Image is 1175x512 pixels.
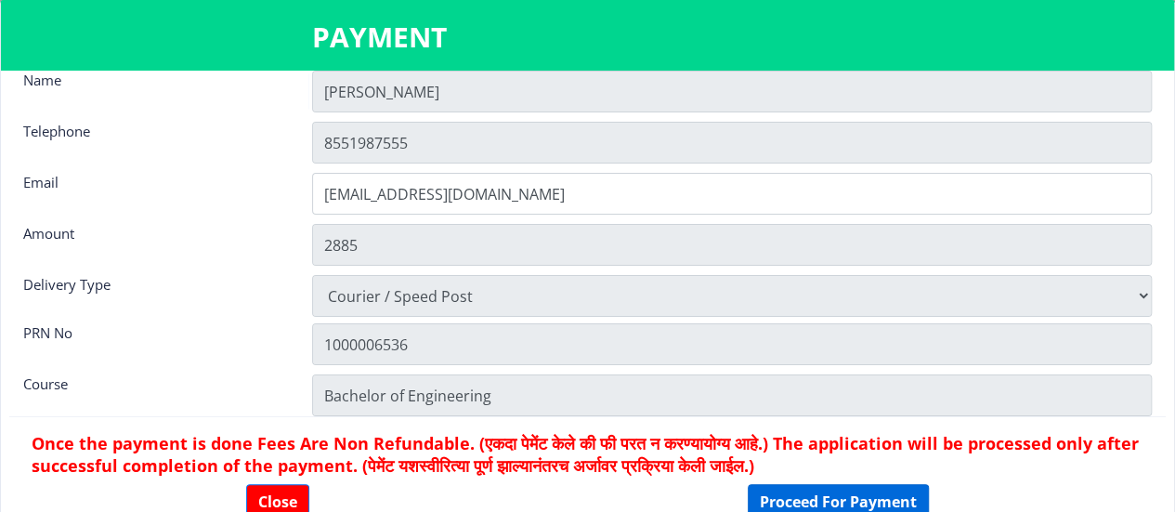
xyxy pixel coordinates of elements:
div: PRN No [9,323,298,361]
div: Telephone [9,122,298,159]
input: Zipcode [312,323,1152,365]
div: Name [9,71,298,108]
input: Telephone [312,122,1152,164]
div: Email [9,173,298,210]
div: Amount [9,224,298,261]
input: Amount [312,224,1152,266]
input: Email [312,173,1152,215]
h3: PAYMENT [312,19,863,56]
div: Course [9,374,298,412]
div: Delivery Type [9,275,298,312]
h6: Once the payment is done Fees Are Non Refundable. (एकदा पेमेंट केले की फी परत न करण्यायोग्य आहे.)... [32,432,1143,477]
input: Name [312,71,1152,112]
input: Zipcode [312,374,1152,416]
